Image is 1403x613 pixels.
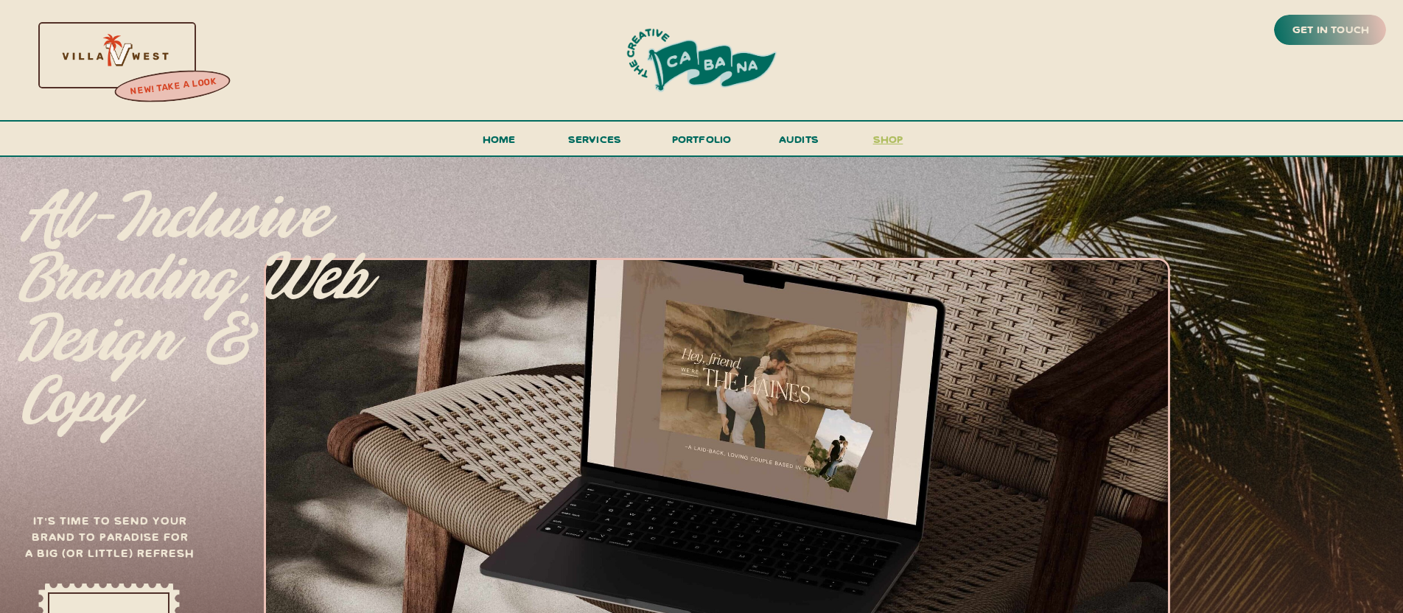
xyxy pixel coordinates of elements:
a: get in touch [1290,20,1372,41]
a: shop [853,130,923,155]
a: audits [777,130,821,155]
a: services [564,130,626,157]
span: services [568,132,622,146]
a: new! take a look [113,72,234,102]
a: Home [476,130,522,157]
p: All-inclusive branding, web design & copy [21,188,373,396]
h3: It's time to send your brand to paradise for a big (or little) refresh [22,512,197,569]
a: portfolio [667,130,736,157]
